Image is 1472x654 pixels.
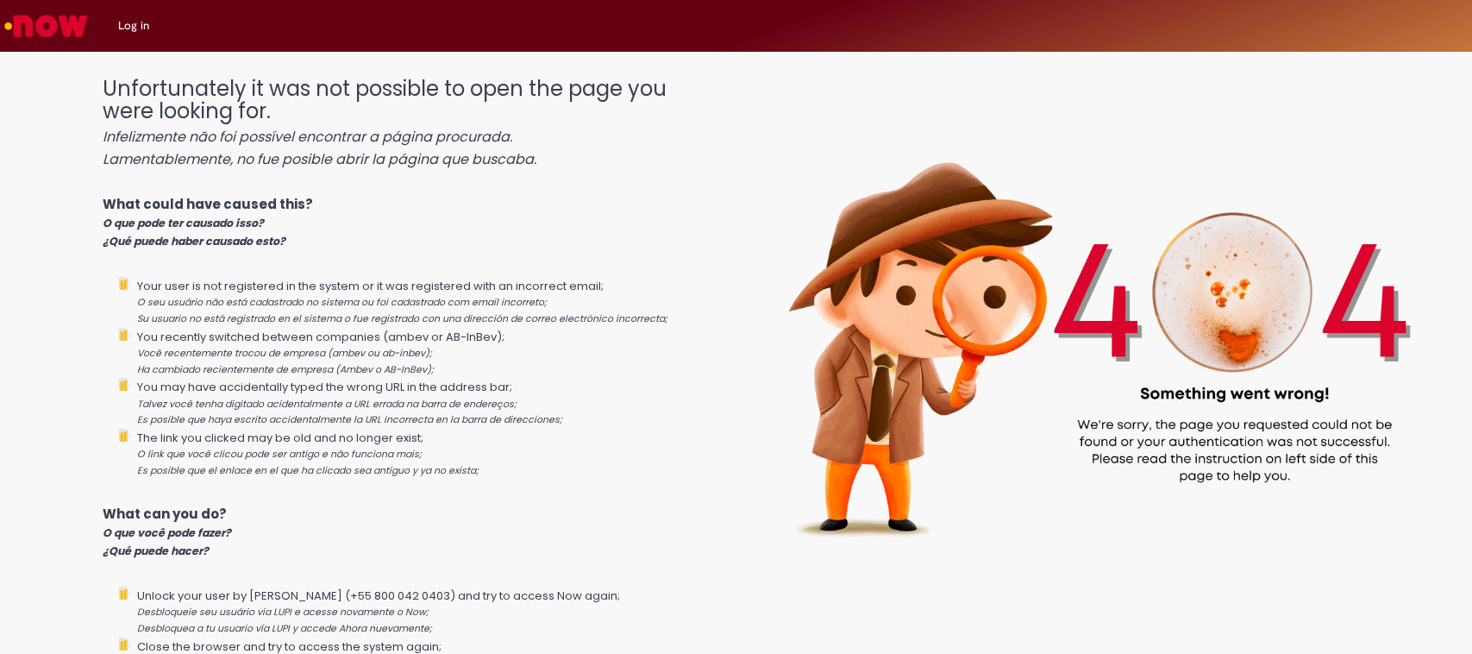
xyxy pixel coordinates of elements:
[719,60,1472,586] img: 404_ambev_new.png
[137,296,547,309] i: O seu usuário não está cadastrado no sistema ou foi cadastrado com email incorreto;
[2,9,91,43] img: ServiceNow
[137,413,562,426] i: Es posible que haya escrito accidentalmente la URL incorrecta en la barra de direcciones;
[137,327,718,378] li: You recently switched between companies (ambev or AB-InBev);
[137,347,432,360] i: Você recentemente trocou de empresa (ambev ou ab-inbev);
[137,312,667,325] i: Su usuario no está registrado en el sistema o fue registrado con una dirección de correo electrón...
[137,398,517,411] i: Talvez você tenha digitado acidentalmente a URL errada na barra de endereços;
[137,276,718,327] li: Your user is not registered in the system or it was registered with an incorrect email;
[137,448,422,461] i: O link que você clicou pode ser antigo e não funciona mais;
[137,363,434,376] i: Ha cambiado recientemente de empresa (Ambev o AB-InBev);
[103,234,285,248] i: ¿Qué puede haber causado esto?
[103,127,512,147] i: Infelizmente não foi possível encontrar a página procurada.
[137,464,479,477] i: Es posible que el enlace en el que ha clicado sea antiguo y ya no exista;
[137,622,432,635] i: Desbloquea a tu usuario vía LUPI y accede Ahora nuevamente;
[103,78,718,169] h1: Unfortunately it was not possible to open the page you were looking for.
[137,586,718,637] li: Unlock your user by [PERSON_NAME] (+55 800 042 0403) and try to access Now again;
[137,606,429,619] i: Desbloqueie seu usuário via LUPI e acesse novamente o Now;
[103,544,209,558] i: ¿Qué puede hacer?
[103,525,231,540] i: O que você pode fazer?
[137,377,718,428] li: You may have accidentally typed the wrong URL in the address bar;
[103,505,718,560] p: What can you do?
[103,195,718,250] p: What could have caused this?
[103,216,264,230] i: O que pode ter causado isso?
[103,149,536,169] i: Lamentablemente, no fue posible abrir la página que buscaba.
[137,428,718,479] li: The link you clicked may be old and no longer exist;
